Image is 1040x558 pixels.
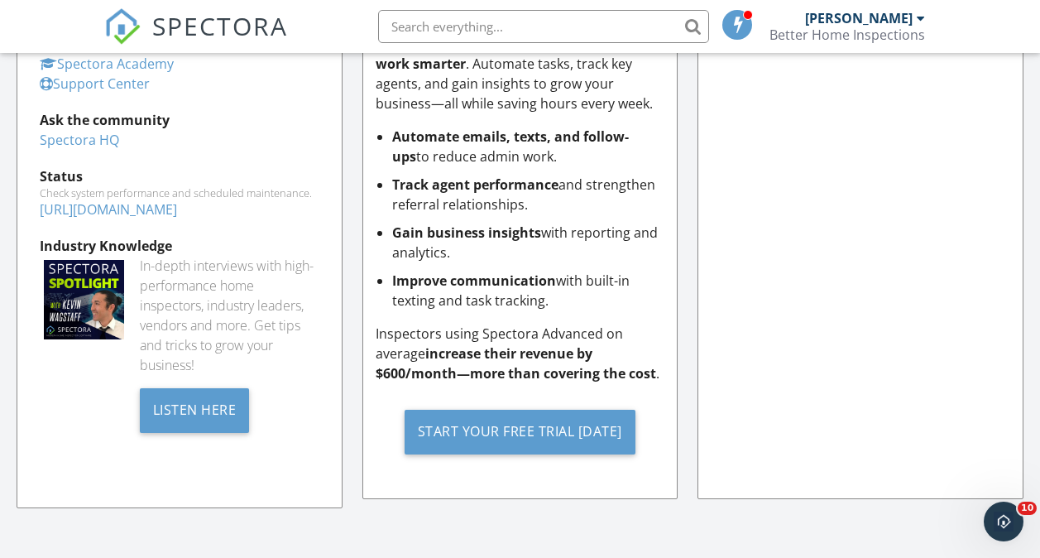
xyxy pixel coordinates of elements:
a: Listen Here [140,399,250,417]
img: Spectoraspolightmain [44,260,124,340]
div: [PERSON_NAME] [805,10,913,26]
span: 10 [1018,502,1037,515]
strong: Automate emails, texts, and follow-ups [392,127,629,166]
a: Spectora Academy [40,55,174,73]
a: Spectora HQ [40,131,119,149]
a: Start Your Free Trial [DATE] [376,397,665,467]
div: Ask the community [40,110,319,130]
div: Start Your Free Trial [DATE] [405,410,635,455]
div: Industry Knowledge [40,236,319,256]
img: The Best Home Inspection Software - Spectora [104,8,141,45]
iframe: Intercom live chat [984,502,1023,541]
span: SPECTORA [152,8,288,43]
li: and strengthen referral relationships. [392,175,665,214]
p: Inspectors using Spectora Advanced on average . [376,324,665,383]
li: with built-in texting and task tracking. [392,271,665,310]
a: [URL][DOMAIN_NAME] [40,200,177,219]
div: Better Home Inspections [769,26,925,43]
li: with reporting and analytics. [392,223,665,262]
div: Check system performance and scheduled maintenance. [40,186,319,200]
strong: Spectora Advanced helps you work smarter [376,35,653,73]
p: Running a home inspection business is demanding— . Automate tasks, track key agents, and gain ins... [376,14,665,113]
div: Status [40,166,319,186]
div: In-depth interviews with high-performance home inspectors, industry leaders, vendors and more. Ge... [140,256,319,375]
strong: Track agent performance [392,176,558,194]
li: to reduce admin work. [392,127,665,166]
a: SPECTORA [104,22,288,57]
input: Search everything... [378,10,709,43]
strong: Improve communication [392,272,556,290]
strong: Gain business insights [392,224,541,242]
a: Support Center [40,75,150,93]
strong: increase their revenue by $600/month—more than covering the cost [376,344,656,382]
div: Listen Here [140,388,250,433]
